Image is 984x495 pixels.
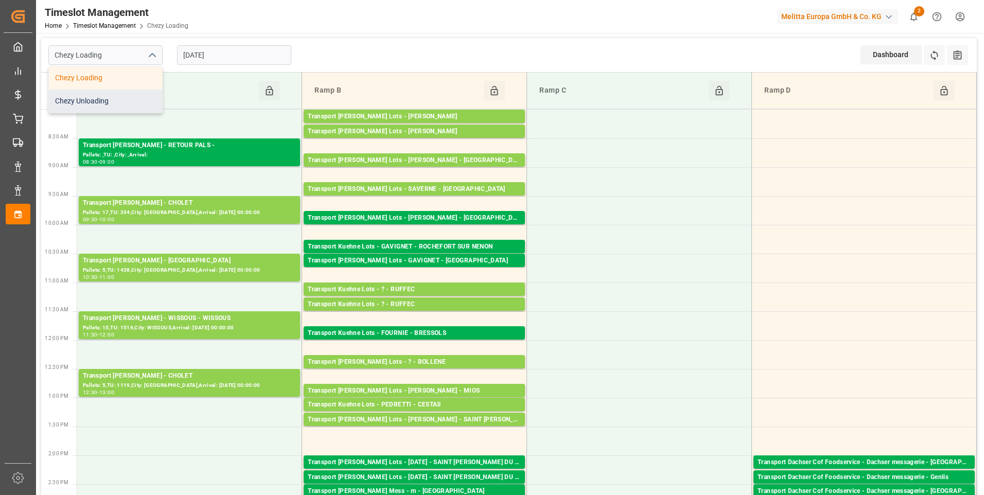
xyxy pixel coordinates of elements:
[308,122,521,131] div: Pallets: 14,TU: 408,City: CARQUEFOU,Arrival: [DATE] 00:00:00
[308,328,521,339] div: Transport Kuehne Lots - FOURNIE - BRESSOLS
[308,472,521,483] div: Transport [PERSON_NAME] Lots - [DATE] - SAINT [PERSON_NAME] DU CRAU
[758,468,971,476] div: Pallets: ,TU: 106,City: [GEOGRAPHIC_DATA],Arrival: [DATE] 00:00:00
[925,5,948,28] button: Help Center
[177,45,291,65] input: DD-MM-YYYY
[308,310,521,319] div: Pallets: 2,TU: 1039,City: RUFFEC,Arrival: [DATE] 00:00:00
[99,275,114,279] div: 11:00
[99,160,114,164] div: 09:00
[308,223,521,232] div: Pallets: ,TU: 448,City: [GEOGRAPHIC_DATA],Arrival: [DATE] 00:00:00
[99,217,114,222] div: 10:00
[308,184,521,195] div: Transport [PERSON_NAME] Lots - SAVERNE - [GEOGRAPHIC_DATA]
[308,242,521,252] div: Transport Kuehne Lots - GAVIGNET - ROCHEFORT SUR NENON
[48,45,163,65] input: Type to search/select
[308,468,521,476] div: Pallets: 2,TU: 671,City: [GEOGRAPHIC_DATA][PERSON_NAME],Arrival: [DATE] 00:00:00
[48,451,68,456] span: 2:00 PM
[98,217,99,222] div: -
[758,457,971,468] div: Transport Dachser Cof Foodservice - Dachser messagerie - [GEOGRAPHIC_DATA]
[83,208,296,217] div: Pallets: 17,TU: 354,City: [GEOGRAPHIC_DATA],Arrival: [DATE] 00:00:00
[98,332,99,337] div: -
[45,5,188,20] div: Timeslot Management
[48,134,68,139] span: 8:30 AM
[83,151,296,160] div: Pallets: ,TU: ,City: ,Arrival:
[45,364,68,370] span: 12:30 PM
[308,256,521,266] div: Transport [PERSON_NAME] Lots - GAVIGNET - [GEOGRAPHIC_DATA]
[535,81,709,100] div: Ramp C
[83,217,98,222] div: 09:30
[45,307,68,312] span: 11:30 AM
[308,410,521,419] div: Pallets: 2,TU: 320,City: CESTAS,Arrival: [DATE] 00:00:00
[83,381,296,390] div: Pallets: 5,TU: 1119,City: [GEOGRAPHIC_DATA],Arrival: [DATE] 00:00:00
[777,7,902,26] button: Melitta Europa GmbH & Co. KG
[860,45,922,64] div: Dashboard
[308,195,521,203] div: Pallets: ,TU: 56,City: [GEOGRAPHIC_DATA],Arrival: [DATE] 00:00:00
[83,390,98,395] div: 12:30
[308,252,521,261] div: Pallets: 3,TU: 56,City: ROCHEFORT SUR NENON,Arrival: [DATE] 00:00:00
[308,285,521,295] div: Transport Kuehne Lots - ? - RUFFEC
[308,213,521,223] div: Transport [PERSON_NAME] Lots - [PERSON_NAME] - [GEOGRAPHIC_DATA]
[308,295,521,304] div: Pallets: 1,TU: 539,City: RUFFEC,Arrival: [DATE] 00:00:00
[49,66,162,90] div: Chezy Loading
[308,425,521,434] div: Pallets: 11,TU: 261,City: [GEOGRAPHIC_DATA][PERSON_NAME],Arrival: [DATE] 00:00:00
[308,137,521,146] div: Pallets: 9,TU: 512,City: CARQUEFOU,Arrival: [DATE] 00:00:00
[308,266,521,275] div: Pallets: 20,TU: 1032,City: [GEOGRAPHIC_DATA],Arrival: [DATE] 00:00:00
[308,339,521,347] div: Pallets: 8,TU: 723,City: [GEOGRAPHIC_DATA],Arrival: [DATE] 00:00:00
[83,160,98,164] div: 08:30
[83,313,296,324] div: Transport [PERSON_NAME] - WISSOUS - WISSOUS
[144,47,159,63] button: close menu
[308,357,521,367] div: Transport [PERSON_NAME] Lots - ? - BOLLENE
[308,299,521,310] div: Transport Kuehne Lots - ? - RUFFEC
[308,112,521,122] div: Transport [PERSON_NAME] Lots - [PERSON_NAME]
[308,483,521,491] div: Pallets: 3,TU: 716,City: [GEOGRAPHIC_DATA][PERSON_NAME],Arrival: [DATE] 00:00:00
[45,22,62,29] a: Home
[760,81,934,100] div: Ramp D
[83,332,98,337] div: 11:30
[310,81,484,100] div: Ramp B
[758,472,971,483] div: Transport Dachser Cof Foodservice - Dachser messagerie - Genlis
[45,220,68,226] span: 10:00 AM
[98,275,99,279] div: -
[83,371,296,381] div: Transport [PERSON_NAME] - CHOLET
[48,480,68,485] span: 2:30 PM
[777,9,898,24] div: Melitta Europa GmbH & Co. KG
[98,390,99,395] div: -
[48,191,68,197] span: 9:30 AM
[308,396,521,405] div: Pallets: 2,TU: 98,City: MIOS,Arrival: [DATE] 00:00:00
[308,400,521,410] div: Transport Kuehne Lots - PEDRETTI - CESTAS
[914,6,924,16] span: 2
[83,256,296,266] div: Transport [PERSON_NAME] - [GEOGRAPHIC_DATA]
[45,249,68,255] span: 10:30 AM
[83,324,296,332] div: Pallets: 15,TU: 1516,City: WISSOUS,Arrival: [DATE] 00:00:00
[308,127,521,137] div: Transport [PERSON_NAME] Lots - [PERSON_NAME]
[83,198,296,208] div: Transport [PERSON_NAME] - CHOLET
[45,335,68,341] span: 12:00 PM
[758,483,971,491] div: Pallets: 2,TU: 28,City: [GEOGRAPHIC_DATA],Arrival: [DATE] 00:00:00
[99,390,114,395] div: 13:00
[48,422,68,428] span: 1:30 PM
[308,415,521,425] div: Transport [PERSON_NAME] Lots - [PERSON_NAME] - SAINT [PERSON_NAME] DU CRAU
[308,457,521,468] div: Transport [PERSON_NAME] Lots - [DATE] - SAINT [PERSON_NAME] DU CRAU
[83,140,296,151] div: Transport [PERSON_NAME] - RETOUR PALS -
[48,163,68,168] span: 9:00 AM
[308,386,521,396] div: Transport [PERSON_NAME] Lots - [PERSON_NAME] - MIOS
[85,81,259,100] div: Ramp A
[308,367,521,376] div: Pallets: 9,TU: 744,City: BOLLENE,Arrival: [DATE] 00:00:00
[83,266,296,275] div: Pallets: 5,TU: 1438,City: [GEOGRAPHIC_DATA],Arrival: [DATE] 00:00:00
[99,332,114,337] div: 12:00
[45,278,68,284] span: 11:00 AM
[902,5,925,28] button: show 2 new notifications
[308,155,521,166] div: Transport [PERSON_NAME] Lots - [PERSON_NAME] - [GEOGRAPHIC_DATA]
[48,393,68,399] span: 1:00 PM
[308,166,521,174] div: Pallets: 6,TU: 273,City: [GEOGRAPHIC_DATA],Arrival: [DATE] 00:00:00
[83,275,98,279] div: 10:30
[49,90,162,113] div: Chezy Unloading
[73,22,136,29] a: Timeslot Management
[98,160,99,164] div: -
